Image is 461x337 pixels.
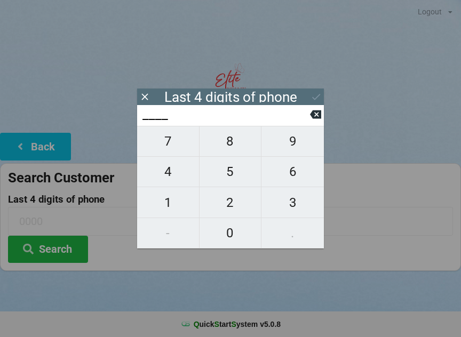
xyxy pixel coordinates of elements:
button: 5 [200,157,262,187]
span: 2 [200,191,261,214]
button: 7 [137,126,200,157]
span: 7 [137,130,199,153]
button: 6 [261,157,324,187]
button: 2 [200,187,262,218]
span: 5 [200,161,261,183]
span: 9 [261,130,324,153]
button: 4 [137,157,200,187]
div: Last 4 digits of phone [164,92,297,102]
button: 8 [200,126,262,157]
button: 9 [261,126,324,157]
button: 0 [200,218,262,248]
span: 1 [137,191,199,214]
span: 4 [137,161,199,183]
button: 3 [261,187,324,218]
button: 1 [137,187,200,218]
span: 8 [200,130,261,153]
span: 6 [261,161,324,183]
span: 0 [200,222,261,244]
span: 3 [261,191,324,214]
